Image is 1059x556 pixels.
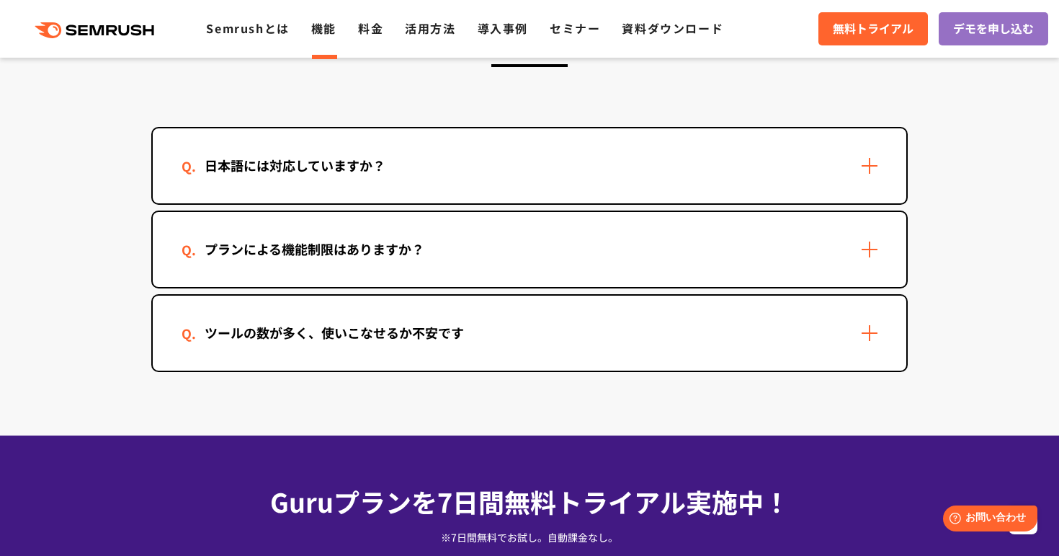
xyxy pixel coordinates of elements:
[818,12,928,45] a: 無料トライアル
[405,19,455,37] a: 活用方法
[206,19,289,37] a: Semrushとは
[311,19,336,37] a: 機能
[550,19,600,37] a: セミナー
[939,12,1048,45] a: デモを申し込む
[151,482,908,521] div: Guruプランを7日間
[953,19,1034,38] span: デモを申し込む
[151,530,908,544] div: ※7日間無料でお試し。自動課金なし。
[478,19,528,37] a: 導入事例
[833,19,913,38] span: 無料トライアル
[182,155,408,176] div: 日本語には対応していますか？
[182,239,447,260] div: プランによる機能制限はありますか？
[182,322,487,343] div: ツールの数が多く、使いこなせるか不安です
[504,482,790,520] span: 無料トライアル実施中！
[358,19,383,37] a: 料金
[622,19,723,37] a: 資料ダウンロード
[931,500,1043,540] iframe: Help widget launcher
